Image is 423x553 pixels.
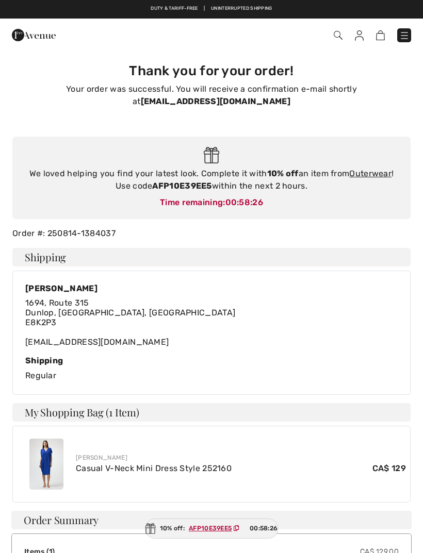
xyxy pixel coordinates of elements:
a: 1ère Avenue [12,29,56,39]
img: Shopping Bag [376,30,385,40]
p: Your order was successful. You will receive a confirmation e-mail shortly at [19,83,404,108]
div: Regular [25,356,398,382]
img: Gift.svg [204,147,220,164]
h3: Thank you for your order! [19,63,404,79]
div: Time remaining: [23,196,400,209]
h4: Shipping [12,248,411,266]
a: Casual V-Neck Mini Dress Style 252160 [76,463,232,473]
div: [PERSON_NAME] [76,453,406,462]
strong: AFP10E39EE5 [152,181,211,191]
img: 1ère Avenue [12,25,56,45]
span: 00:58:26 [250,524,278,533]
div: [EMAIL_ADDRESS][DOMAIN_NAME] [25,298,235,347]
img: Casual V-Neck Mini Dress Style 252160 [29,439,63,490]
div: Order Summary [11,511,412,529]
div: Order #: 250814-1384037 [6,227,417,240]
span: CA$ 129 [372,462,406,475]
h4: My Shopping Bag (1 Item) [12,403,411,422]
div: We loved helping you find your latest look. Complete it with an item from ! Use code within the n... [23,167,400,192]
span: 00:58:26 [225,197,263,207]
strong: 10% off [267,169,299,178]
img: Menu [399,30,410,41]
a: Outerwear [349,169,392,178]
div: [PERSON_NAME] [25,283,235,293]
ins: AFP10E39EE5 [189,525,232,532]
div: 10% off: [145,518,279,539]
img: Search [334,31,343,40]
div: Shipping [25,356,398,365]
img: My Info [355,30,364,41]
img: Gift.svg [145,523,156,534]
span: 1694, Route 315 Dunlop, [GEOGRAPHIC_DATA], [GEOGRAPHIC_DATA] E8K2P3 [25,298,235,327]
strong: [EMAIL_ADDRESS][DOMAIN_NAME] [141,96,290,106]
